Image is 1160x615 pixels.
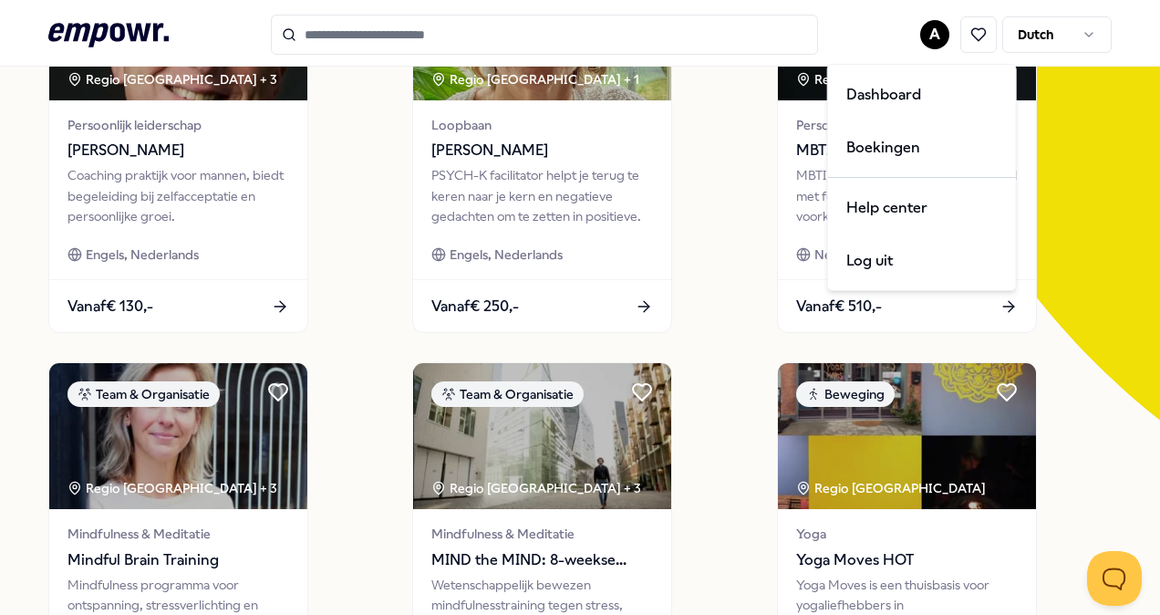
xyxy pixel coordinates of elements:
div: Log uit [832,235,1012,287]
div: A [827,64,1017,291]
a: Help center [832,182,1012,235]
a: Dashboard [832,68,1012,121]
a: Boekingen [832,121,1012,174]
